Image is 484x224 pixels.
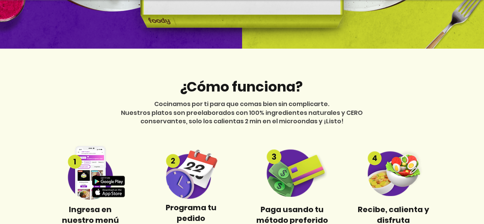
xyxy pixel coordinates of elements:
[166,202,217,224] span: Programa tu pedido
[440,180,476,216] iframe: Messagebird Livechat Widget
[55,146,126,200] img: Step 1 compress.png
[257,149,328,197] img: Step3 compress.png
[154,100,329,108] span: Cocinamos por ti para que comas bien sin complicarte.
[179,77,303,96] span: ¿Cómo funciona?
[121,108,363,126] span: Nuestros platos son preelaborados con 100% ingredientes naturales y CERO conservantes, solo los c...
[358,149,429,196] img: Step 4 compress.png
[155,147,227,199] img: Step 2 compress.png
